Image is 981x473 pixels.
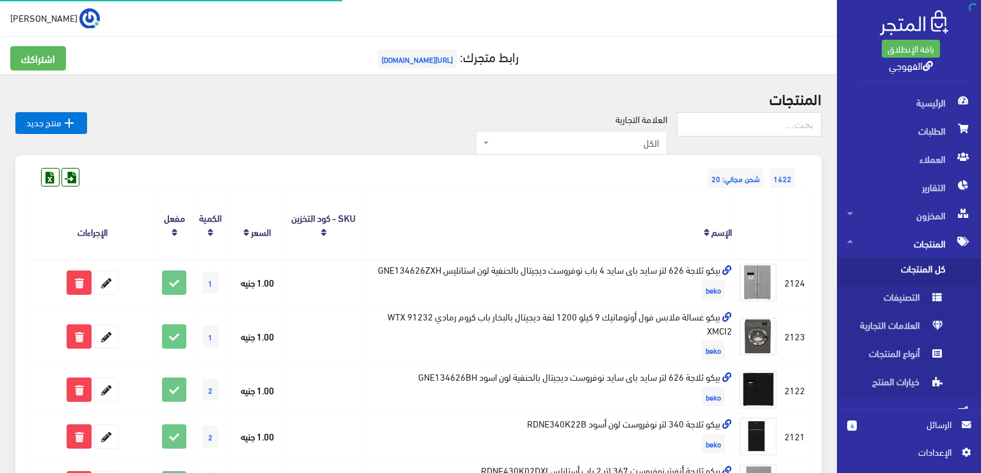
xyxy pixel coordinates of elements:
[847,420,857,431] span: 4
[837,342,981,370] a: أنواع المنتجات
[202,426,218,447] span: 2
[847,342,945,370] span: أنواع المنتجات
[837,314,981,342] a: العلامات التجارية
[199,208,222,226] a: الكمية
[229,306,285,367] td: 1.00 جنيه
[867,417,952,431] span: الرسائل
[770,169,795,188] span: 1422
[837,258,981,286] a: كل المنتجات
[15,112,87,134] a: منتج جديد
[361,413,735,460] td: بيكو ثلاجة 340 لتر نوفروست لون أسود RDNE340K22B
[781,259,809,306] td: 2124
[375,44,519,68] a: رابط متجرك:[URL][DOMAIN_NAME]
[702,340,725,360] span: beko
[10,8,100,28] a: ... [PERSON_NAME]
[739,263,777,302] img: byko-thlag-626-ltr-sayd-ba-sayd-4-bab-nofrost-dygytal-balhnfy-lon-astanlys-gne134626zxh.png
[202,272,218,294] span: 1
[837,88,981,117] a: الرئيسية
[847,370,945,399] span: خيارات المنتج
[781,367,809,413] td: 2122
[847,145,971,173] span: العملاء
[708,169,763,188] span: شحن مجاني: 20
[837,173,981,201] a: التقارير
[847,117,971,145] span: الطلبات
[702,434,725,453] span: beko
[847,314,945,342] span: العلامات التجارية
[837,229,981,258] a: المنتجات
[882,40,940,58] a: باقة الإنطلاق
[10,10,77,26] span: [PERSON_NAME]
[847,201,971,229] span: المخزون
[202,379,218,401] span: 2
[847,286,945,314] span: التصنيفات
[847,173,971,201] span: التقارير
[476,131,667,155] span: الكل
[781,306,809,367] td: 2123
[202,326,218,347] span: 1
[10,46,66,71] a: اشتراكك
[492,137,659,149] span: الكل
[61,115,77,131] i: 
[847,417,971,445] a: 4 الرسائل
[711,222,732,240] a: الإسم
[677,112,822,137] input: بحث...
[847,258,945,286] span: كل المنتجات
[15,90,822,106] h2: المنتجات
[781,413,809,460] td: 2121
[837,117,981,145] a: الطلبات
[880,10,948,35] img: .
[251,222,271,240] a: السعر
[702,387,725,406] span: beko
[739,317,777,356] img: byko-ghsal-mlabs-fol-aotomatyk-9-kylo-1200-lf-dygytal-balbkhar-bab-krom-rmady-wtx-91232-xmci2.png
[291,208,355,226] a: SKU - كود التخزين
[847,229,971,258] span: المنتجات
[29,192,157,259] th: الإجراءات
[229,367,285,413] td: 1.00 جنيه
[164,208,185,226] a: مفعل
[739,370,777,409] img: byko-thlag-626-ltr-sayd-ba-sayd-nofrost-dygytal-balhnfy-lon-asod-gne134626bh.png
[378,49,457,69] span: [URL][DOMAIN_NAME]
[361,259,735,306] td: بيكو ثلاجة 626 لتر سايد باى سايد 4 باب نوفروست ديجيتال بالحنفية لون استانليس GNE134626ZXH
[857,445,951,459] span: اﻹعدادات
[837,145,981,173] a: العملاء
[837,201,981,229] a: المخزون
[847,445,971,465] a: اﻹعدادات
[79,8,100,29] img: ...
[361,306,735,367] td: بيكو غسالة ملابس فول أوتوماتيك 9 كيلو 1200 لفة ديجيتال بالبخار باب كروم رمادي WTX 91232 XMCI2
[229,413,285,460] td: 1.00 جنيه
[847,88,971,117] span: الرئيسية
[837,286,981,314] a: التصنيفات
[702,280,725,299] span: beko
[837,370,981,399] a: خيارات المنتج
[229,259,285,306] td: 1.00 جنيه
[615,112,667,126] label: العلامة التجارية
[847,399,971,427] span: التسويق
[361,367,735,413] td: بيكو ثلاجة 626 لتر سايد باى سايد نوفروست ديجيتال بالحنفية لون اسود GNE134626BH
[739,417,777,456] img: byko-thlag-340-ltr-nofrost-lon-asod-rdne340k22b.png
[889,56,933,74] a: القهوجي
